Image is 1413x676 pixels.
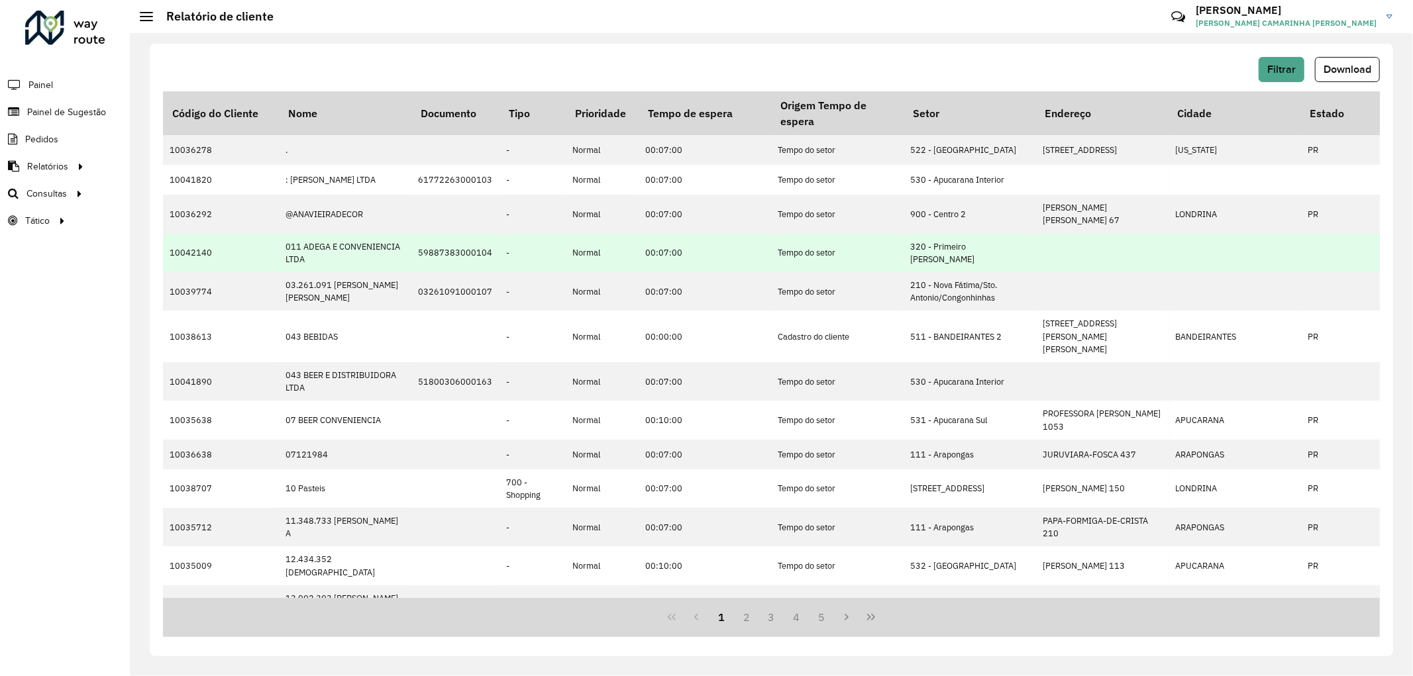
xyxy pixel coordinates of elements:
td: 00:07:00 [639,508,771,546]
td: Tempo do setor [771,135,904,165]
td: 10041820 [163,165,279,195]
th: Tempo de espera [639,91,771,135]
td: Normal [566,311,639,362]
td: 10036292 [163,195,279,233]
td: Tempo do setor [771,195,904,233]
td: 111 - Arapongas [904,440,1036,469]
button: 3 [759,604,784,630]
td: Tempo do setor [771,508,904,546]
td: 00:07:00 [639,362,771,401]
th: Código do Cliente [163,91,279,135]
td: 07 BEER CONVENIENCIA [279,401,411,439]
td: APUCARANA [1169,546,1301,585]
span: Relatórios [27,160,68,173]
td: 13.092.393 [PERSON_NAME] DE [PERSON_NAME] [279,585,411,624]
td: 00:07:00 [639,469,771,508]
td: - [499,585,566,624]
button: Download [1315,57,1380,82]
td: . [279,135,411,165]
button: 4 [784,604,809,630]
td: Normal [566,546,639,585]
td: [PERSON_NAME] [PERSON_NAME] 67 [1036,195,1169,233]
th: Setor [904,91,1036,135]
td: - [499,546,566,585]
td: 00:07:00 [639,195,771,233]
td: PROFESSORA [PERSON_NAME] 1053 [1036,401,1169,439]
td: 07121984 [279,440,411,469]
td: Normal [566,585,639,624]
td: - [499,311,566,362]
td: JURUVIARA-FOSCA 437 [1036,440,1169,469]
button: 2 [734,604,759,630]
td: Normal [566,401,639,439]
td: BANDEIRANTES [1169,311,1301,362]
td: : [PERSON_NAME] LTDA [279,165,411,195]
td: Normal [566,234,639,272]
td: 12.434.352 [DEMOGRAPHIC_DATA] [279,546,411,585]
td: Normal [566,165,639,195]
td: 00:07:00 [639,585,771,624]
td: 10039386 [163,585,279,624]
td: Normal [566,195,639,233]
th: Endereço [1036,91,1169,135]
td: - [499,508,566,546]
span: [PERSON_NAME] CAMARINHA [PERSON_NAME] [1196,17,1377,29]
td: 522 - [GEOGRAPHIC_DATA] [904,135,1036,165]
td: LONDRINA [1169,469,1301,508]
td: 210 - Nova Fátima/Sto. Antonio/Congonhinhas [904,272,1036,311]
td: Normal [566,362,639,401]
td: ARAPONGAS [1169,440,1301,469]
span: Download [1324,64,1371,75]
span: Filtrar [1267,64,1296,75]
td: Tempo do setor [771,401,904,439]
td: Tempo do setor [771,165,904,195]
td: 03261091000107 [411,272,499,311]
td: 61772263000103 [411,165,499,195]
td: 131 - Londrina Sul [904,585,1036,624]
td: 10039774 [163,272,279,311]
td: [STREET_ADDRESS] [1036,135,1169,165]
td: - [499,135,566,165]
span: Painel [28,78,53,92]
td: - [499,234,566,272]
td: - [499,440,566,469]
td: Tempo do setor [771,272,904,311]
span: Pedidos [25,132,58,146]
td: Normal [566,469,639,508]
td: [STREET_ADDRESS][PERSON_NAME][PERSON_NAME] [1036,311,1169,362]
td: 00:00:00 [639,311,771,362]
td: APUCARANA [1169,401,1301,439]
th: Origem Tempo de espera [771,91,904,135]
td: PAPA-FORMIGA-DE-CRISTA 210 [1036,508,1169,546]
td: 59887383000104 [411,234,499,272]
td: 10038707 [163,469,279,508]
button: 1 [709,604,734,630]
th: Documento [411,91,499,135]
td: Normal [566,508,639,546]
td: 00:07:00 [639,165,771,195]
td: 10041890 [163,362,279,401]
td: 531 - Apucarana Sul [904,401,1036,439]
th: Cidade [1169,91,1301,135]
td: 00:07:00 [639,440,771,469]
td: 00:07:00 [639,135,771,165]
td: 10036278 [163,135,279,165]
span: Tático [25,214,50,228]
td: 511 - BANDEIRANTES 2 [904,311,1036,362]
th: Tipo [499,91,566,135]
td: Normal [566,440,639,469]
td: [PERSON_NAME] 150 [1036,469,1169,508]
h2: Relatório de cliente [153,9,274,24]
button: 5 [809,604,834,630]
td: 532 - [GEOGRAPHIC_DATA] [904,546,1036,585]
td: Tempo do setor [771,440,904,469]
td: 00:10:00 [639,401,771,439]
td: Tempo do setor [771,585,904,624]
td: ARAPONGAS [1169,508,1301,546]
td: 011 ADEGA E CONVENIENCIA LTDA [279,234,411,272]
td: - [499,165,566,195]
td: Tempo do setor [771,234,904,272]
td: [STREET_ADDRESS] [904,469,1036,508]
span: Painel de Sugestão [27,105,106,119]
td: Normal [566,272,639,311]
